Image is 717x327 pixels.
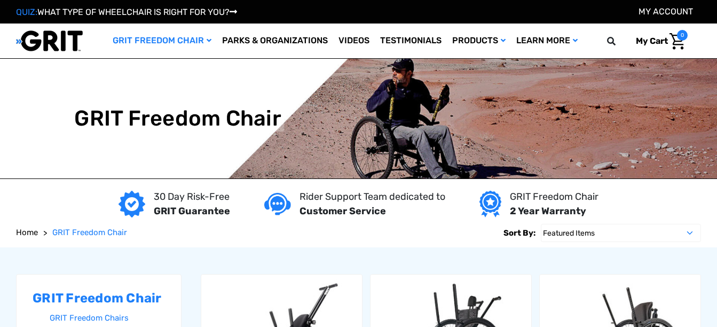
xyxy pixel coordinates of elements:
[511,24,583,58] a: Learn More
[119,191,145,217] img: GRIT Guarantee
[107,24,217,58] a: GRIT Freedom Chair
[669,33,685,50] img: Cart
[74,106,281,131] h1: GRIT Freedom Chair
[16,7,237,17] a: QUIZ:WHAT TYPE OF WHEELCHAIR IS RIGHT FOR YOU?
[264,193,291,215] img: Customer service
[52,228,127,237] span: GRIT Freedom Chair
[639,6,693,17] a: Account
[479,191,501,217] img: Year warranty
[510,205,586,217] strong: 2 Year Warranty
[628,30,688,52] a: Cart with 0 items
[375,24,447,58] a: Testimonials
[636,36,668,46] span: My Cart
[16,30,83,52] img: GRIT All-Terrain Wheelchair and Mobility Equipment
[217,24,333,58] a: Parks & Organizations
[510,190,598,204] p: GRIT Freedom Chair
[16,7,37,17] span: QUIZ:
[16,228,38,237] span: Home
[154,205,230,217] strong: GRIT Guarantee
[154,190,230,204] p: 30 Day Risk-Free
[677,30,688,41] span: 0
[33,291,165,306] h2: GRIT Freedom Chair
[447,24,511,58] a: Products
[300,205,386,217] strong: Customer Service
[50,310,165,326] a: GRIT Freedom Chairs
[16,227,38,239] a: Home
[333,24,375,58] a: Videos
[612,30,628,52] input: Search
[52,227,127,239] a: GRIT Freedom Chair
[503,224,535,242] label: Sort By:
[300,190,445,204] p: Rider Support Team dedicated to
